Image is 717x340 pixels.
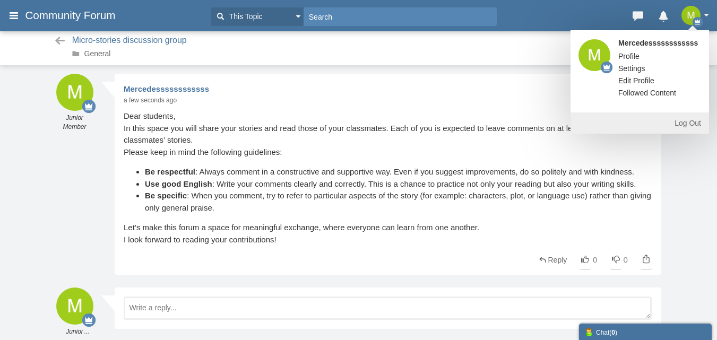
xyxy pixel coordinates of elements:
div: : Write your comments clearly and correctly. This is a chance to practice not only your reading b... [145,178,652,190]
button: This Topic [211,7,304,26]
a: General [84,49,111,58]
span: 0 [623,255,627,264]
span: Community Forum [25,9,123,22]
div: In this space you will share your stories and read those of your classmates. Each of you is expec... [124,123,652,146]
span: ( ) [609,329,617,336]
a: Log Out [571,112,709,134]
span: This Topic [227,11,263,22]
div: Let’s make this forum a space for meaningful exchange, where everyone can learn from one another. [124,222,652,234]
img: s7E9OAAAABklEQVQDAMIa7XTHL1PBAAAAAElFTkSuQmCC [56,287,93,325]
strong: Mercedessssssssssss [610,39,699,47]
a: Community Forum [25,6,205,25]
em: Junior Member [54,114,96,132]
a: Followed Content [610,88,684,98]
strong: Use good English [145,179,212,188]
em: Junior Member [54,327,96,336]
img: s7E9OAAAABklEQVQDAMIa7XTHL1PBAAAAAElFTkSuQmCC [681,6,701,25]
input: Search [304,7,497,26]
a: Settings [610,63,653,74]
span: Reply [548,256,567,264]
div: Dear students, [124,110,652,123]
strong: Be respectful [145,167,195,176]
a: Mercedessssssssssss [124,84,209,93]
div: Please keep in mind the following guidelines: [124,146,652,159]
a: Reply [537,255,567,265]
img: s7E9OAAAABklEQVQDAMIa7XTHL1PBAAAAAElFTkSuQmCC [56,74,93,111]
img: s7E9OAAAABklEQVQDAMIa7XTHL1PBAAAAAElFTkSuQmCC [578,39,610,71]
a: Edit Profile [610,75,662,86]
a: Profile [610,51,647,62]
time: Sep 29, 2025 1:48 PM [124,97,177,104]
div: : When you comment, try to refer to particular aspects of the story (for example: characters, plo... [145,190,652,214]
span: 0 [593,255,597,264]
span: Profile [618,52,640,60]
span: Micro-stories discussion group [72,36,187,45]
div: Chat [584,326,706,337]
strong: 0 [611,329,615,336]
strong: Be specific [145,191,187,200]
div: I look forward to reading your contributions! [124,234,652,246]
div: : Always comment in a constructive and supportive way. Even if you suggest improvements, do so po... [145,166,652,178]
